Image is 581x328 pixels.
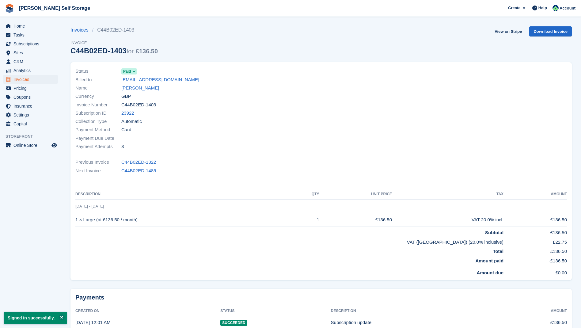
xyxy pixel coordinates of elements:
[136,48,158,55] span: £136.50
[485,230,503,235] strong: Subtotal
[75,189,293,199] th: Description
[13,40,50,48] span: Subscriptions
[121,68,137,75] a: Paid
[503,246,567,255] td: £136.50
[13,111,50,119] span: Settings
[3,31,58,39] a: menu
[13,93,50,101] span: Coupons
[75,110,121,117] span: Subscription ID
[5,4,14,13] img: stora-icon-8386f47178a22dfd0bd8f6a31ec36ba5ce8667c1dd55bd0f319d3a0aa187defe.svg
[475,258,503,263] strong: Amount paid
[13,22,50,30] span: Home
[75,213,293,227] td: 1 × Large (at £136.50 / month)
[75,76,121,83] span: Billed to
[75,306,220,316] th: Created On
[3,120,58,128] a: menu
[121,159,156,166] a: C44B02ED-1322
[392,216,503,223] div: VAT 20.0% incl.
[123,69,131,74] span: Paid
[503,227,567,236] td: £136.50
[3,141,58,150] a: menu
[13,31,50,39] span: Tasks
[75,135,121,142] span: Payment Due Date
[75,320,111,325] time: 2024-01-26 00:01:49 UTC
[75,236,503,246] td: VAT ([GEOGRAPHIC_DATA]) (20.0% inclusive)
[13,48,50,57] span: Sites
[392,189,503,199] th: Tax
[121,85,159,92] a: [PERSON_NAME]
[121,126,131,133] span: Card
[293,213,319,227] td: 1
[3,111,58,119] a: menu
[503,213,567,227] td: £136.50
[13,57,50,66] span: CRM
[331,306,499,316] th: Description
[17,3,93,13] a: [PERSON_NAME] Self Storage
[127,48,134,55] span: for
[3,48,58,57] a: menu
[75,204,104,208] span: [DATE] - [DATE]
[293,189,319,199] th: QTY
[3,57,58,66] a: menu
[75,68,121,75] span: Status
[13,120,50,128] span: Capital
[3,40,58,48] a: menu
[121,76,199,83] a: [EMAIL_ADDRESS][DOMAIN_NAME]
[319,213,392,227] td: £136.50
[121,93,131,100] span: GBP
[13,102,50,110] span: Insurance
[319,189,392,199] th: Unit Price
[75,118,121,125] span: Collection Type
[51,142,58,149] a: Preview store
[75,159,121,166] span: Previous Invoice
[75,126,121,133] span: Payment Method
[498,306,567,316] th: Amount
[220,306,331,316] th: Status
[503,255,567,267] td: -£136.50
[220,320,247,326] span: Succeeded
[503,267,567,277] td: £0.00
[121,167,156,174] a: C44B02ED-1485
[121,101,156,109] span: C44B02ED-1403
[70,26,158,34] nav: breadcrumbs
[492,26,524,36] a: View on Stripe
[70,40,158,46] span: Invoice
[503,236,567,246] td: £22.75
[6,133,61,139] span: Storefront
[75,143,121,150] span: Payment Attempts
[529,26,572,36] a: Download Invoice
[121,110,134,117] a: 23922
[503,189,567,199] th: Amount
[70,47,158,55] div: C44B02ED-1403
[4,312,67,324] p: Signed in successfully.
[3,75,58,84] a: menu
[13,66,50,75] span: Analytics
[75,93,121,100] span: Currency
[477,270,504,275] strong: Amount due
[3,66,58,75] a: menu
[508,5,520,11] span: Create
[3,84,58,93] a: menu
[70,26,92,34] a: Invoices
[13,141,50,150] span: Online Store
[121,118,142,125] span: Automatic
[121,143,124,150] span: 3
[75,167,121,174] span: Next Invoice
[13,75,50,84] span: Invoices
[75,101,121,109] span: Invoice Number
[560,5,575,11] span: Account
[75,85,121,92] span: Name
[13,84,50,93] span: Pricing
[3,102,58,110] a: menu
[3,93,58,101] a: menu
[553,5,559,11] img: Dafydd Pritchard
[538,5,547,11] span: Help
[3,22,58,30] a: menu
[75,294,567,301] h2: Payments
[493,249,503,254] strong: Total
